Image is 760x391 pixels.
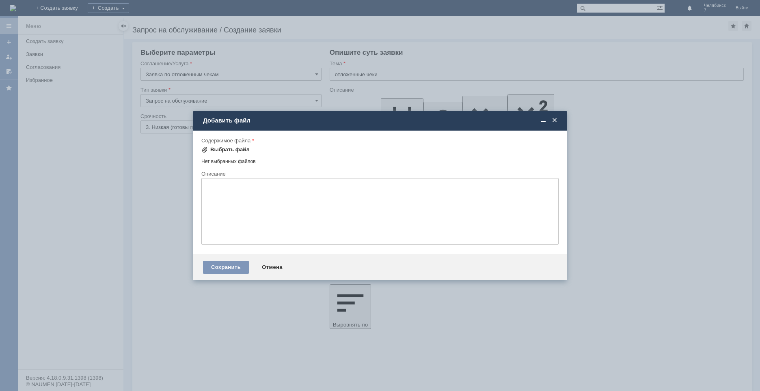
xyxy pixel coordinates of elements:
div: Содержимое файла [201,138,557,143]
div: Добавить файл [203,117,559,124]
div: Описание [201,171,557,176]
span: Закрыть [551,117,559,124]
div: Выбрать файл [210,146,250,153]
div: Нет выбранных файлов [201,155,559,165]
div: [PERSON_NAME]/ Удалите пожалуйста отложенные чеки. [GEOGRAPHIC_DATA] [3,3,119,16]
span: Свернуть (Ctrl + M) [539,117,547,124]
